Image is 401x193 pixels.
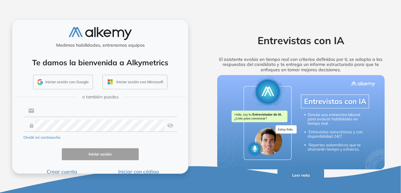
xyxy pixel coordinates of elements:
img: img-more-info [217,75,385,169]
button: Iniciar sesión con Microsoft [102,75,167,89]
button: Olvidé mi contraseña [23,135,60,140]
h4: Te damos la bienvenida a Alkymetrics [20,58,180,67]
img: GMAIL_ICON [37,79,43,85]
button: Iniciar sesión [62,148,139,161]
button: Crear cuenta [23,168,100,175]
button: Iniciar con código [100,168,177,175]
button: Leer nota [277,169,324,182]
img: logo-alkemy [69,27,132,40]
button: Iniciar sesión con Google [33,75,93,89]
img: OUTLOOK_ICON [107,78,114,85]
h5: El asistente evalúa en tiempo real con criterios definidos por ti, se adapta a las respuestas del... [208,57,394,73]
img: asd [167,120,173,132]
h5: Medimos habilidades, entrenamos equipos [15,43,186,48]
iframe: Chat Widget [288,120,401,193]
h2: Entrevistas con IA [208,34,394,46]
span: o también puedes [82,94,119,100]
div: Widget de chat [288,120,401,193]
